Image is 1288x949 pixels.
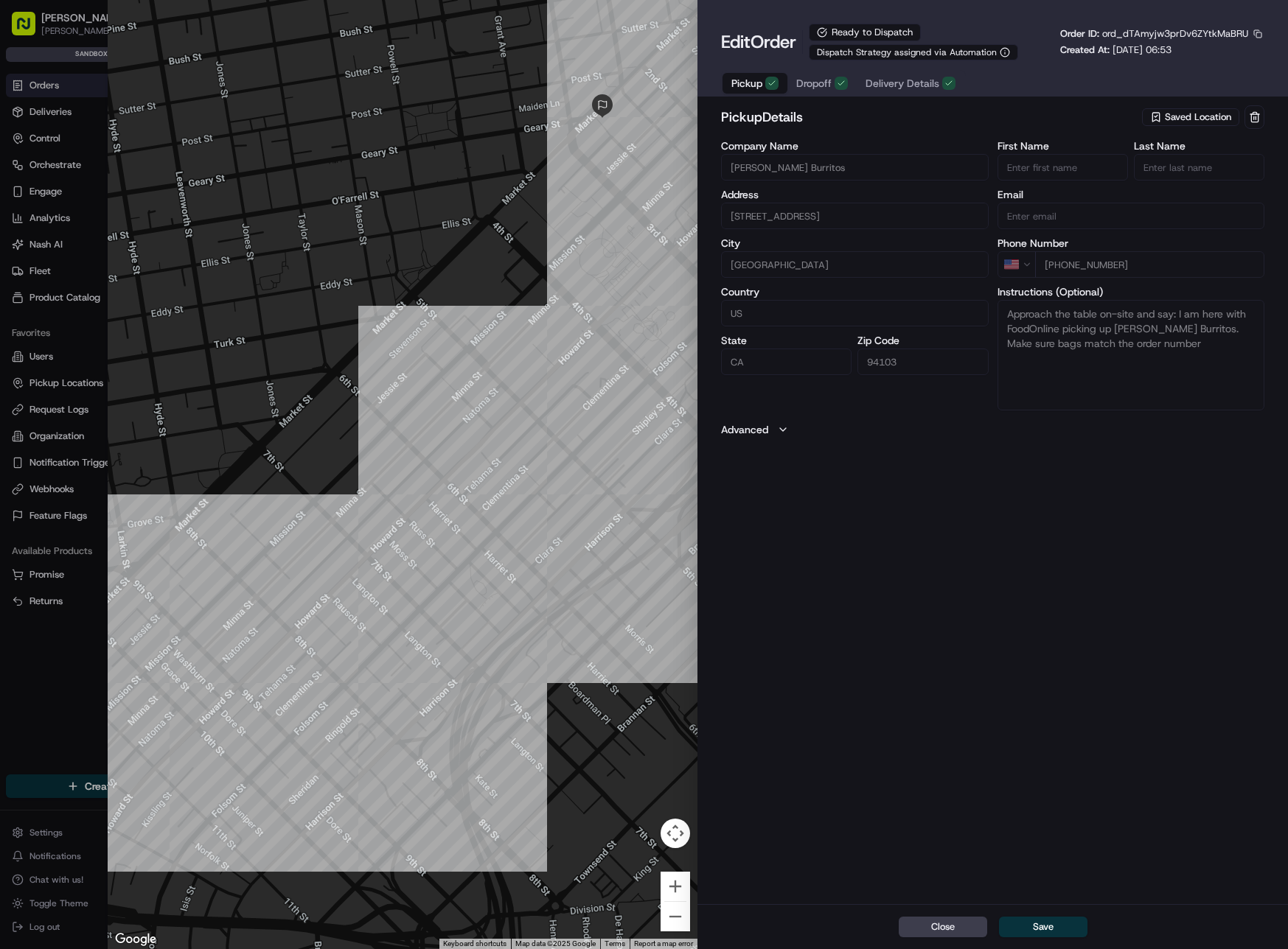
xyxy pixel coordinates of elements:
[809,44,1018,60] button: Dispatch Strategy assigned via Automation
[1165,111,1231,124] span: Saved Location
[661,819,690,848] button: Map camera controls
[661,902,690,931] button: Zoom out
[721,300,988,326] input: Enter country
[515,939,596,948] span: Map data ©2025 Google
[721,287,988,297] label: Country
[721,238,988,248] label: City
[857,349,988,375] input: Enter zip code
[796,76,832,91] span: Dropoff
[443,939,507,949] button: Keyboard shortcuts
[751,30,796,54] span: Order
[721,203,988,229] input: 1455 Market St, San Francisco, CA 94103, USA
[731,76,762,91] span: Pickup
[634,939,693,948] a: Report a map error
[721,30,796,54] h1: Edit
[1142,107,1242,127] button: Saved Location
[1035,251,1264,278] input: Enter phone number
[857,335,988,346] label: Zip Code
[721,251,988,278] input: Enter city
[1113,43,1172,56] span: [DATE] 06:53
[998,287,1264,297] label: Instructions (Optional)
[605,939,625,948] a: Terms (opens in new tab)
[721,335,852,346] label: State
[1060,43,1172,57] p: Created At:
[998,203,1264,229] input: Enter email
[998,141,1128,151] label: First Name
[899,917,987,937] button: Close
[866,76,939,91] span: Delivery Details
[721,349,852,375] input: Enter state
[998,300,1264,410] textarea: Approach the table on-site and say: I am here with FoodOnline picking up [PERSON_NAME] Burritos. ...
[1134,154,1264,181] input: Enter last name
[111,930,160,949] img: Google
[809,24,921,41] div: Ready to Dispatch
[661,872,690,901] button: Zoom in
[1134,141,1264,151] label: Last Name
[721,141,988,151] label: Company Name
[1060,27,1248,41] p: Order ID:
[817,46,997,58] span: Dispatch Strategy assigned via Automation
[721,422,768,437] label: Advanced
[998,238,1264,248] label: Phone Number
[721,107,1139,127] h2: pickup Details
[999,917,1087,937] button: Save
[1102,27,1248,40] span: ord_dTAmyjw3prDv6ZYtkMaBRU
[111,930,160,949] a: Open this area in Google Maps (opens a new window)
[998,154,1128,181] input: Enter first name
[998,189,1264,200] label: Email
[721,422,1264,437] button: Advanced
[721,154,988,181] input: Enter company name
[721,189,988,200] label: Address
